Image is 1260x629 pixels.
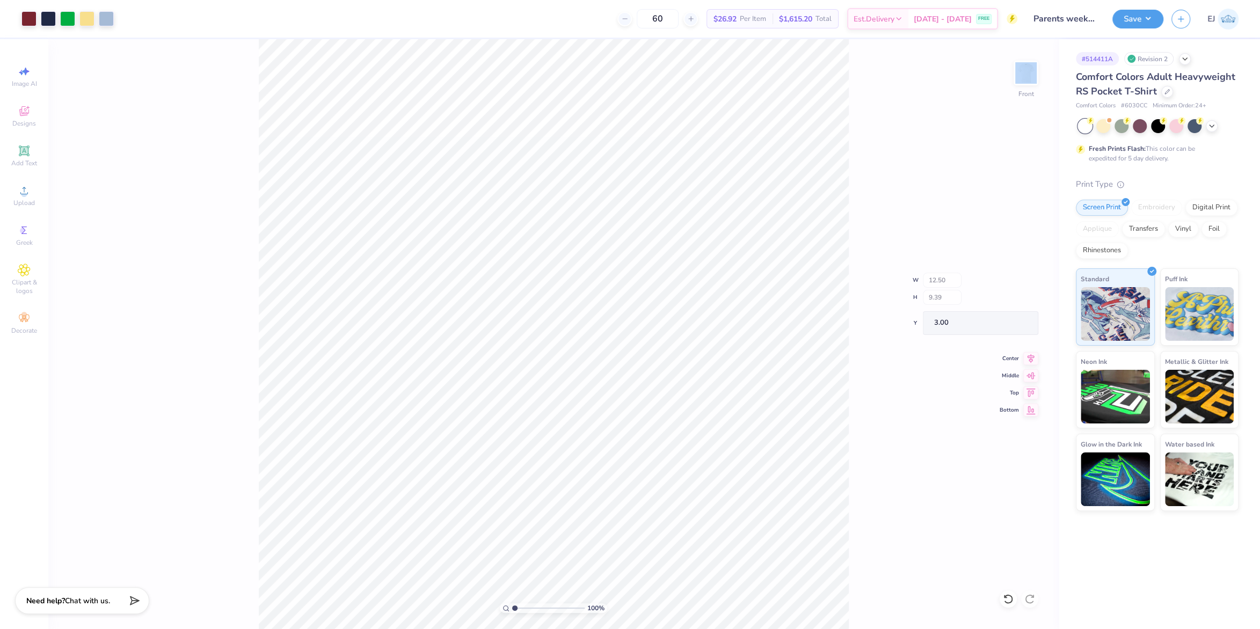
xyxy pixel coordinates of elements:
input: – – [637,9,679,28]
div: Digital Print [1185,200,1237,216]
img: Glow in the Dark Ink [1081,452,1150,506]
div: # 514411A [1076,52,1119,65]
img: Metallic & Glitter Ink [1165,370,1234,423]
img: Puff Ink [1165,287,1234,341]
span: $1,615.20 [779,13,812,25]
span: Metallic & Glitter Ink [1165,356,1228,367]
div: Foil [1201,221,1227,237]
button: Save [1112,10,1163,28]
div: Revision 2 [1124,52,1174,65]
span: Top [1000,389,1019,397]
img: Neon Ink [1081,370,1150,423]
span: # 6030CC [1121,101,1147,111]
div: Transfers [1122,221,1165,237]
span: [DATE] - [DATE] [914,13,972,25]
span: Total [815,13,832,25]
img: Standard [1081,287,1150,341]
span: Middle [1000,372,1019,379]
div: Rhinestones [1076,243,1128,259]
span: Decorate [11,326,37,335]
span: Clipart & logos [5,278,43,295]
span: $26.92 [713,13,737,25]
span: Per Item [740,13,766,25]
span: EJ [1207,13,1215,25]
span: Minimum Order: 24 + [1153,101,1206,111]
div: Vinyl [1168,221,1198,237]
span: Center [1000,355,1019,362]
span: Bottom [1000,406,1019,414]
span: 100 % [587,603,604,613]
div: This color can be expedited for 5 day delivery. [1089,144,1221,163]
strong: Need help? [26,596,65,606]
span: Designs [12,119,36,128]
span: Chat with us. [65,596,110,606]
div: Front [1018,89,1034,99]
span: Est. Delivery [854,13,894,25]
span: Comfort Colors Adult Heavyweight RS Pocket T-Shirt [1076,70,1235,98]
input: Untitled Design [1025,8,1104,30]
span: Water based Ink [1165,438,1214,450]
span: Neon Ink [1081,356,1107,367]
span: Puff Ink [1165,273,1188,284]
span: Upload [13,199,35,207]
strong: Fresh Prints Flash: [1089,144,1146,153]
div: Applique [1076,221,1119,237]
a: EJ [1207,9,1239,30]
span: Comfort Colors [1076,101,1116,111]
span: FREE [978,15,989,23]
span: Standard [1081,273,1109,284]
div: Embroidery [1131,200,1182,216]
img: Edgardo Jr [1218,9,1239,30]
div: Screen Print [1076,200,1128,216]
img: Water based Ink [1165,452,1234,506]
span: Image AI [12,79,37,88]
img: Front [1015,62,1037,84]
span: Greek [16,238,33,247]
span: Add Text [11,159,37,167]
span: Glow in the Dark Ink [1081,438,1142,450]
div: Print Type [1076,178,1239,191]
